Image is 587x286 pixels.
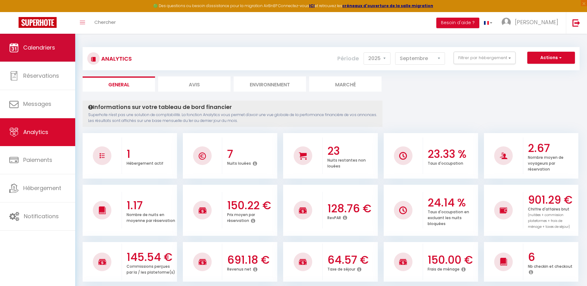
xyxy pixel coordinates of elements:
[127,199,175,212] h3: 1.17
[227,211,255,223] p: Prix moyen par réservation
[23,184,61,192] span: Hébergement
[428,208,469,226] p: Taux d'occupation en excluant les nuits bloquées
[19,17,57,28] img: Super Booking
[227,265,251,272] p: Revenus net
[572,19,580,27] img: logout
[528,205,570,229] p: Chiffre d'affaires brut
[528,251,577,264] h3: 6
[428,196,477,209] h3: 24.14 %
[309,3,315,8] a: ICI
[428,148,477,161] h3: 23.33 %
[502,18,511,27] img: ...
[127,251,175,264] h3: 145.54 €
[337,52,359,65] label: Période
[527,52,575,64] button: Actions
[23,100,51,108] span: Messages
[309,76,382,92] li: Marché
[227,199,276,212] h3: 150.22 €
[24,212,59,220] span: Notifications
[342,3,433,8] a: créneaux d'ouverture de la salle migration
[399,206,407,214] img: NO IMAGE
[127,211,175,223] p: Nombre de nuits en moyenne par réservation
[94,19,116,25] span: Chercher
[227,253,276,266] h3: 691.18 €
[5,2,24,21] button: Ouvrir le widget de chat LiveChat
[500,206,507,214] img: NO IMAGE
[428,159,463,166] p: Taux d'occupation
[528,154,563,172] p: Nombre moyen de voyageurs par réservation
[528,262,572,269] p: Nb checkin et checkout
[436,18,479,28] button: Besoin d'aide ?
[127,148,175,161] h3: 1
[327,265,355,272] p: Taxe de séjour
[227,159,251,166] p: Nuits louées
[100,153,105,158] img: NO IMAGE
[327,145,376,158] h3: 23
[23,72,59,80] span: Réservations
[88,112,377,124] p: Superhote n'est pas une solution de comptabilité. La fonction Analytics vous permet d'avoir une v...
[327,156,366,169] p: Nuits restantes non louées
[83,76,155,92] li: General
[234,76,306,92] li: Environnement
[327,214,341,220] p: RevPAR
[158,76,231,92] li: Avis
[528,193,577,206] h3: 901.29 €
[127,262,175,275] p: Commissions perçues par la / les plateforme(s)
[88,104,377,110] h4: Informations sur votre tableau de bord financier
[327,253,376,266] h3: 64.57 €
[127,159,163,166] p: Hébergement actif
[90,12,120,34] a: Chercher
[227,148,276,161] h3: 7
[100,52,132,66] h3: Analytics
[454,52,516,64] button: Filtrer par hébergement
[23,156,52,164] span: Paiements
[23,128,48,136] span: Analytics
[515,18,558,26] span: [PERSON_NAME]
[428,265,460,272] p: Frais de ménage
[528,213,570,229] span: (nuitées + commission plateformes + frais de ménage + taxes de séjour)
[528,142,577,155] h3: 2.67
[428,253,477,266] h3: 150.00 €
[497,12,566,34] a: ... [PERSON_NAME]
[327,202,376,215] h3: 128.76 €
[23,44,55,51] span: Calendriers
